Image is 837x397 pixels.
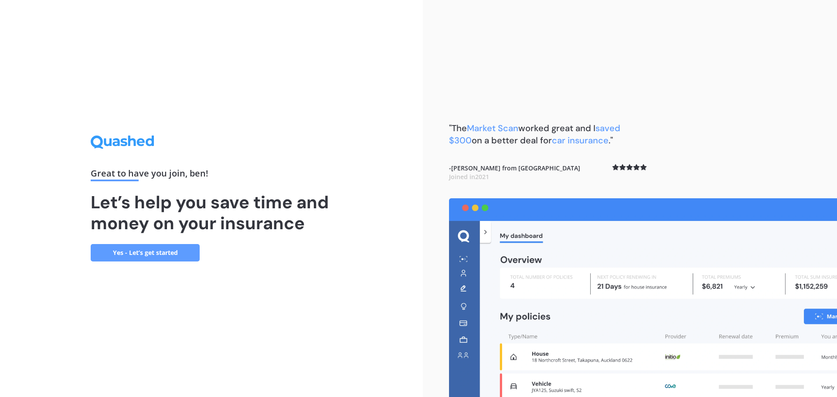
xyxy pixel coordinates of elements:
[449,122,620,146] b: "The worked great and I on a better deal for ."
[449,198,837,397] img: dashboard.webp
[552,135,609,146] span: car insurance
[467,122,518,134] span: Market Scan
[91,192,332,234] h1: Let’s help you save time and money on your insurance
[449,164,580,181] b: - [PERSON_NAME] from [GEOGRAPHIC_DATA]
[449,122,620,146] span: saved $300
[91,244,200,261] a: Yes - Let’s get started
[91,169,332,181] div: Great to have you join , ben !
[449,173,489,181] span: Joined in 2021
